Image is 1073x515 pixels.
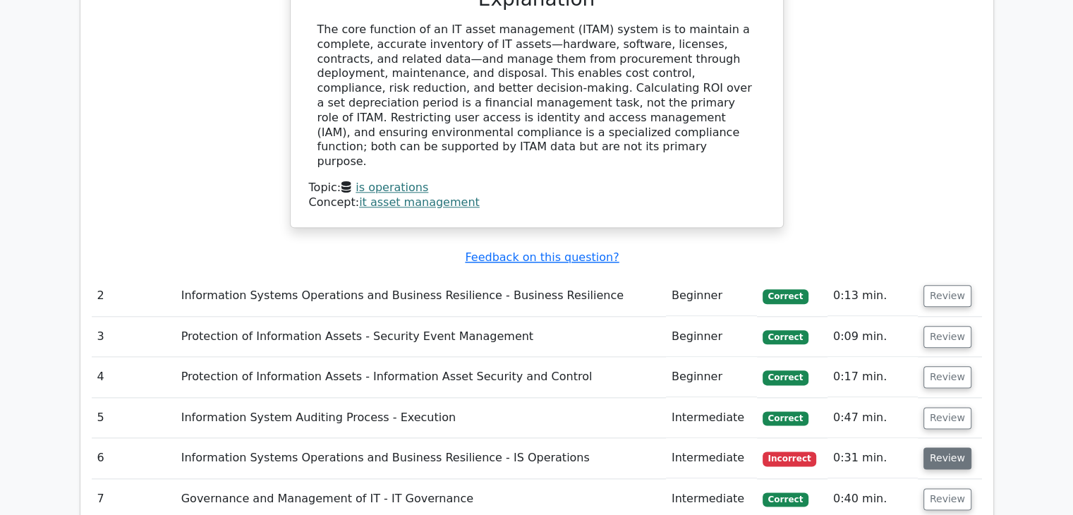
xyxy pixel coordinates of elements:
td: 0:09 min. [828,317,918,357]
td: 4 [92,357,176,397]
td: Information Systems Operations and Business Resilience - Business Resilience [176,276,666,316]
button: Review [923,407,971,429]
div: The core function of an IT asset management (ITAM) system is to maintain a complete, accurate inv... [317,23,756,169]
span: Correct [763,492,808,507]
td: 0:17 min. [828,357,918,397]
button: Review [923,326,971,348]
td: 0:13 min. [828,276,918,316]
span: Incorrect [763,452,817,466]
button: Review [923,285,971,307]
td: Beginner [666,357,757,397]
td: Intermediate [666,438,757,478]
a: is operations [356,181,428,194]
td: Information System Auditing Process - Execution [176,398,666,438]
td: Protection of Information Assets - Security Event Management [176,317,666,357]
span: Correct [763,411,808,425]
td: Beginner [666,276,757,316]
td: 2 [92,276,176,316]
span: Correct [763,330,808,344]
a: it asset management [359,195,480,209]
td: Information Systems Operations and Business Resilience - IS Operations [176,438,666,478]
button: Review [923,488,971,510]
button: Review [923,447,971,469]
td: Beginner [666,317,757,357]
td: 3 [92,317,176,357]
td: 6 [92,438,176,478]
td: Intermediate [666,398,757,438]
span: Correct [763,370,808,384]
div: Topic: [309,181,765,195]
a: Feedback on this question? [465,250,619,264]
button: Review [923,366,971,388]
td: 0:47 min. [828,398,918,438]
td: Protection of Information Assets - Information Asset Security and Control [176,357,666,397]
div: Concept: [309,195,765,210]
span: Correct [763,289,808,303]
td: 0:31 min. [828,438,918,478]
td: 5 [92,398,176,438]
